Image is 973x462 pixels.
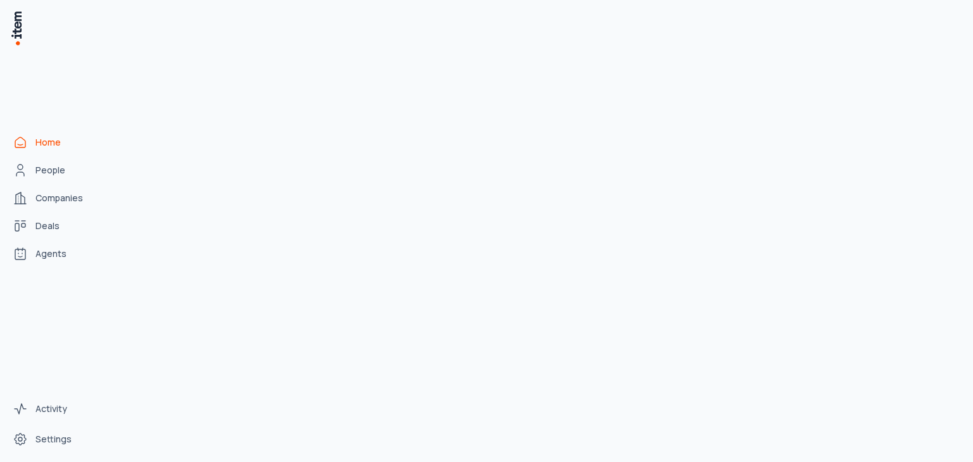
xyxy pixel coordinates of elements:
[8,213,104,239] a: Deals
[8,185,104,211] a: Companies
[8,427,104,452] a: Settings
[8,130,104,155] a: Home
[8,241,104,266] a: Agents
[35,220,60,232] span: Deals
[10,10,23,46] img: Item Brain Logo
[35,433,72,446] span: Settings
[35,192,83,204] span: Companies
[35,136,61,149] span: Home
[8,396,104,421] a: Activity
[35,247,67,260] span: Agents
[35,164,65,177] span: People
[35,403,67,415] span: Activity
[8,158,104,183] a: People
